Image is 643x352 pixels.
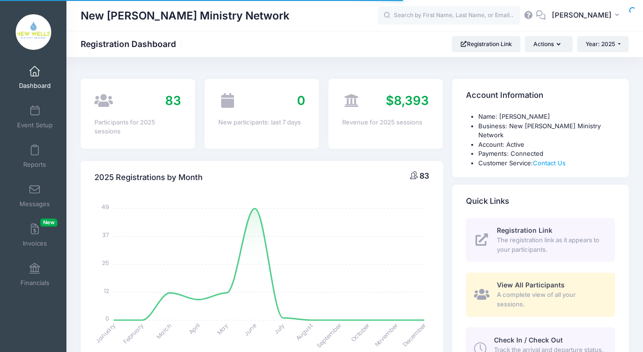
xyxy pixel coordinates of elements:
[23,161,46,169] span: Reports
[342,118,429,127] div: Revenue for 2025 sessions
[533,159,566,167] a: Contact Us
[102,203,109,211] tspan: 49
[546,5,629,27] button: [PERSON_NAME]
[497,236,604,254] span: The registration link as it appears to your participants.
[373,321,400,348] tspan: November
[349,321,372,343] tspan: October
[19,200,50,208] span: Messages
[294,321,315,342] tspan: August
[81,39,184,49] h1: Registration Dashboard
[20,279,49,287] span: Financials
[466,188,509,215] h4: Quick Links
[94,118,181,136] div: Participants for 2025 sessions
[478,159,615,168] li: Customer Service:
[165,93,181,108] span: 83
[297,93,305,108] span: 0
[478,112,615,122] li: Name: [PERSON_NAME]
[315,321,343,349] tspan: September
[497,290,604,309] span: A complete view of all your sessions.
[12,100,57,133] a: Event Setup
[23,239,47,247] span: Invoices
[12,179,57,212] a: Messages
[16,14,51,50] img: New Wells Ministry Network
[94,322,117,345] tspan: January
[104,286,109,295] tspan: 12
[552,10,612,20] span: [PERSON_NAME]
[12,61,57,94] a: Dashboard
[478,140,615,150] li: Account: Active
[378,6,520,25] input: Search by First Name, Last Name, or Email...
[105,314,109,323] tspan: 0
[478,149,615,159] li: Payments: Connected
[187,321,202,335] tspan: April
[12,140,57,173] a: Reports
[218,118,305,127] div: New participants: last 7 days
[452,36,521,52] a: Registration Link
[122,322,145,345] tspan: February
[577,36,629,52] button: Year: 2025
[103,231,109,239] tspan: 37
[94,164,203,191] h4: 2025 Registrations by Month
[497,281,565,289] span: View All Participants
[102,258,109,266] tspan: 25
[272,322,287,336] tspan: July
[242,322,258,337] tspan: June
[12,258,57,291] a: Financials
[586,40,615,48] span: Year: 2025
[401,321,428,348] tspan: December
[19,82,51,90] span: Dashboard
[419,171,429,181] span: 83
[215,322,230,336] tspan: May
[81,5,289,27] h1: New [PERSON_NAME] Ministry Network
[12,219,57,252] a: InvoicesNew
[466,218,615,262] a: Registration Link The registration link as it appears to your participants.
[525,36,572,52] button: Actions
[466,273,615,316] a: View All Participants A complete view of all your sessions.
[386,93,429,108] span: $8,393
[494,336,563,344] span: Check In / Check Out
[155,322,174,341] tspan: March
[497,226,552,234] span: Registration Link
[17,121,53,129] span: Event Setup
[40,219,57,227] span: New
[466,82,543,109] h4: Account Information
[478,122,615,140] li: Business: New [PERSON_NAME] Ministry Network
